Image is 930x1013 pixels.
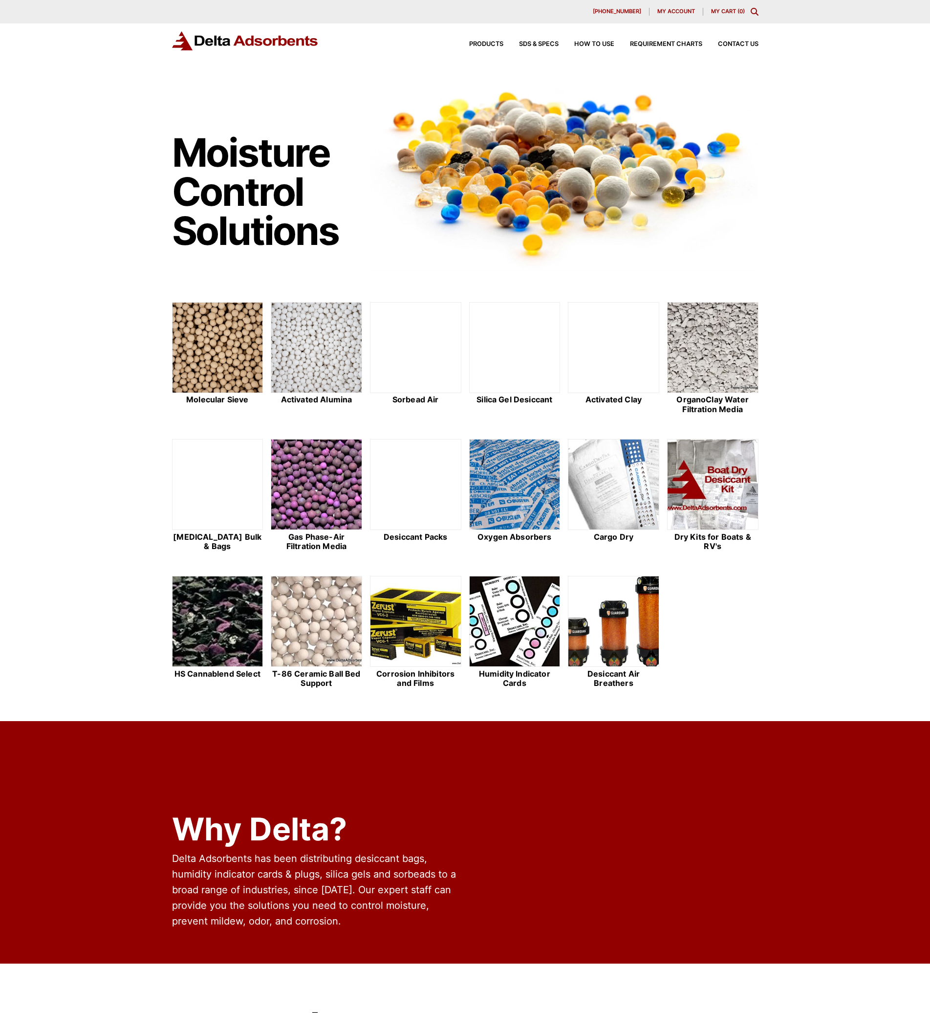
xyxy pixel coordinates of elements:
h2: Molecular Sieve [172,395,263,404]
a: Corrosion Inhibitors and Films [370,576,461,689]
span: [PHONE_NUMBER] [593,9,641,14]
h2: HS Cannablend Select [172,669,263,679]
h2: Dry Kits for Boats & RV's [667,532,758,551]
span: Requirement Charts [630,41,702,47]
span: SDS & SPECS [519,41,559,47]
h2: Activated Alumina [271,395,362,404]
div: Toggle Modal Content [751,8,758,16]
a: Requirement Charts [614,41,702,47]
h2: Gas Phase-Air Filtration Media [271,532,362,551]
h2: Silica Gel Desiccant [469,395,561,404]
a: [PHONE_NUMBER] [585,8,649,16]
a: How to Use [559,41,614,47]
a: My Cart (0) [711,8,745,15]
a: Molecular Sieve [172,302,263,416]
a: Contact Us [702,41,758,47]
span: 0 [739,8,743,15]
a: HS Cannablend Select [172,576,263,689]
h2: Corrosion Inhibitors and Films [370,669,461,688]
a: Activated Alumina [271,302,362,416]
h2: Humidity Indicator Cards [469,669,561,688]
a: Products [454,41,503,47]
img: Image [370,74,758,271]
h2: Activated Clay [568,395,659,404]
img: Delta Adsorbents [172,31,319,50]
a: Oxygen Absorbers [469,439,561,552]
span: Delta Adsorbents has been distributing desiccant bags, humidity indicator cards & plugs, silica g... [172,853,456,927]
a: T-86 Ceramic Ball Bed Support [271,576,362,689]
span: How to Use [574,41,614,47]
a: SDS & SPECS [503,41,559,47]
a: Sorbead Air [370,302,461,416]
a: Gas Phase-Air Filtration Media [271,439,362,552]
span: Contact Us [718,41,758,47]
a: OrganoClay Water Filtration Media [667,302,758,416]
h2: [MEDICAL_DATA] Bulk & Bags [172,532,263,551]
h2: Desiccant Packs [370,532,461,542]
a: Activated Clay [568,302,659,416]
span: My account [657,9,695,14]
h2: Sorbead Air [370,395,461,404]
a: [MEDICAL_DATA] Bulk & Bags [172,439,263,552]
span: Products [469,41,503,47]
a: Humidity Indicator Cards [469,576,561,689]
h2: OrganoClay Water Filtration Media [667,395,758,414]
a: Desiccant Air Breathers [568,576,659,689]
a: My account [649,8,703,16]
h1: Moisture Control Solutions [172,133,361,250]
a: Dry Kits for Boats & RV's [667,439,758,552]
div: Why Delta? [172,807,461,851]
h2: Oxygen Absorbers [469,532,561,542]
a: Cargo Dry [568,439,659,552]
h2: Cargo Dry [568,532,659,542]
h2: T-86 Ceramic Ball Bed Support [271,669,362,688]
a: Desiccant Packs [370,439,461,552]
a: Silica Gel Desiccant [469,302,561,416]
h2: Desiccant Air Breathers [568,669,659,688]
